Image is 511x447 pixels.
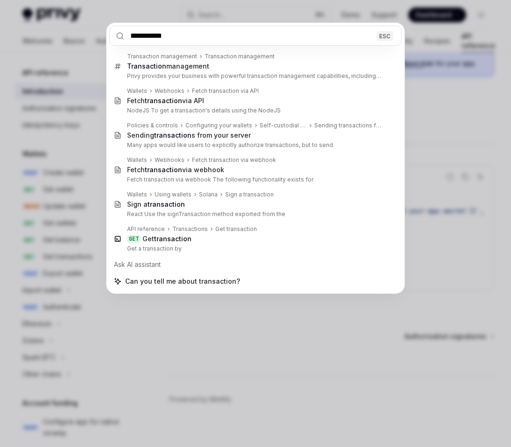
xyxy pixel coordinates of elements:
div: Wallets [127,87,147,95]
b: transaction [145,97,182,105]
div: Fetch transaction via webhook [192,156,276,164]
div: Get [142,235,192,243]
div: Sending s from your server [127,131,251,140]
span: Can you tell me about transaction? [125,277,240,286]
p: Get a transaction by [127,245,382,252]
p: Many apps would like users to explicitly authorize transactions, but to send [127,141,382,149]
div: Using wallets [155,191,192,198]
b: transaction [154,235,192,243]
div: ESC [376,31,393,41]
div: Fetch transaction via API [192,87,259,95]
p: Privy provides your business with powerful transaction management capabilities, including: Treasury [127,72,382,80]
p: NodeJS To get a transaction's details using the NodeJS [127,107,382,114]
div: Sign a [127,200,185,209]
p: React Use the signTransaction method exported from the [127,210,382,218]
div: Sending transactions from your server [314,122,382,129]
div: GET [127,235,141,243]
div: Get transaction [215,225,257,233]
b: transaction [154,131,192,139]
div: Wallets [127,191,147,198]
b: transaction [145,166,182,174]
div: Self-custodial user wallets [260,122,307,129]
div: Configuring your wallets [185,122,252,129]
div: Policies & controls [127,122,178,129]
div: Solana [199,191,218,198]
div: Webhooks [155,156,185,164]
b: transaction [148,200,185,208]
div: Wallets [127,156,147,164]
div: management [127,62,209,70]
b: Transaction [127,62,166,70]
div: Ask AI assistant [109,256,402,273]
div: Transaction management [205,53,275,60]
div: Transactions [172,225,208,233]
div: Sign a transaction [225,191,274,198]
p: Fetch transaction via webhook The following functionality exists for [127,176,382,183]
div: Webhooks [155,87,185,95]
div: Fetch via API [127,97,204,105]
div: Fetch via webhook [127,166,224,174]
div: Transaction management [127,53,197,60]
div: API reference [127,225,165,233]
